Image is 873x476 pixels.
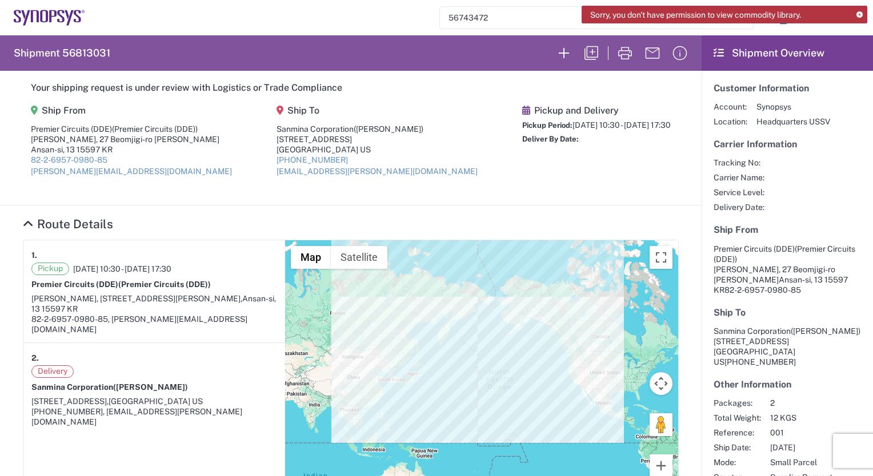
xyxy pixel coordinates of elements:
span: ([PERSON_NAME]) [791,326,860,336]
span: Total Weight: [714,413,761,423]
strong: Sanmina Corporation [31,382,188,392]
button: Show street map [291,246,331,269]
span: [PHONE_NUMBER] [724,357,796,366]
h5: Ship To [277,105,478,116]
strong: 1. [31,248,37,263]
span: Synopsys [756,102,830,112]
span: Small Parcel [770,457,832,467]
span: (Premier Circuits (DDE)) [112,124,198,134]
a: [PHONE_NUMBER] [277,155,348,164]
span: ([PERSON_NAME]) [113,382,188,392]
div: [PHONE_NUMBER], [EMAIL_ADDRESS][PERSON_NAME][DOMAIN_NAME] [31,406,277,427]
span: Delivery [31,365,74,378]
span: [PERSON_NAME], 27 Beomjigi-ro [PERSON_NAME] [714,265,835,284]
span: [DATE] 10:30 - [DATE] 17:30 [73,264,171,274]
span: Pickup [31,263,69,275]
span: Delivery Date: [714,202,764,212]
span: Sorry, you don't have permission to view commodity library. [590,10,801,20]
span: Mode: [714,457,761,467]
button: Map camera controls [650,372,672,395]
span: Deliver By Date: [522,135,579,143]
h5: Pickup and Delivery [522,105,671,116]
span: (Premier Circuits (DDE)) [118,280,211,289]
h5: Ship From [714,224,861,235]
div: Sanmina Corporation [277,124,478,134]
span: [DATE] 10:30 - [DATE] 17:30 [572,120,671,130]
span: [DATE] [770,442,832,453]
address: Ansan-si, 13 15597 KR [714,244,861,295]
span: 82-2-6957-0980-85 [724,285,801,295]
span: 001 [770,427,832,438]
h5: Other Information [714,379,861,390]
span: (Premier Circuits (DDE)) [714,244,855,264]
div: [GEOGRAPHIC_DATA] US [277,144,478,155]
span: Service Level: [714,187,764,197]
div: Premier Circuits (DDE) [31,124,232,134]
span: Headquarters USSV [756,116,830,127]
div: [STREET_ADDRESS] [277,134,478,144]
input: Shipment, tracking or reference number [440,7,736,29]
h5: Carrier Information [714,139,861,150]
a: [EMAIL_ADDRESS][PERSON_NAME][DOMAIN_NAME] [277,167,478,176]
a: Hide Details [23,217,113,231]
button: Toggle fullscreen view [650,246,672,269]
h5: Your shipping request is under review with Logistics or Trade Compliance [31,82,671,93]
div: [PERSON_NAME], 27 Beomjigi-ro [PERSON_NAME] [31,134,232,144]
span: 12 KGS [770,413,832,423]
span: Packages: [714,398,761,408]
span: 2 [770,398,832,408]
span: Pickup Period: [522,121,572,130]
div: 82-2-6957-0980-85, [PERSON_NAME][EMAIL_ADDRESS][DOMAIN_NAME] [31,314,277,334]
h5: Customer Information [714,83,861,94]
span: Carrier Name: [714,172,764,183]
button: Drag Pegman onto the map to open Street View [650,413,672,436]
strong: Premier Circuits (DDE) [31,280,211,289]
div: Ansan-si, 13 15597 KR [31,144,232,155]
span: Ship Date: [714,442,761,453]
span: Premier Circuits (DDE) [714,244,795,253]
strong: 2. [31,351,39,365]
address: [GEOGRAPHIC_DATA] US [714,326,861,367]
span: Tracking No: [714,158,764,168]
a: 82-2-6957-0980-85 [31,155,107,164]
span: [STREET_ADDRESS], [31,397,109,406]
span: Reference: [714,427,761,438]
a: [PERSON_NAME][EMAIL_ADDRESS][DOMAIN_NAME] [31,167,232,176]
span: Location: [714,116,747,127]
h5: Ship To [714,307,861,318]
span: ([PERSON_NAME]) [354,124,423,134]
h5: Ship From [31,105,232,116]
span: [PERSON_NAME], [STREET_ADDRESS][PERSON_NAME], [31,294,242,303]
span: Account: [714,102,747,112]
span: Ansan-si, 13 15597 KR [31,294,276,313]
span: Sanmina Corporation [STREET_ADDRESS] [714,326,860,346]
header: Shipment Overview [702,35,873,71]
button: Show satellite imagery [331,246,387,269]
h2: Shipment 56813031 [14,46,110,60]
span: [GEOGRAPHIC_DATA] US [109,397,203,406]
